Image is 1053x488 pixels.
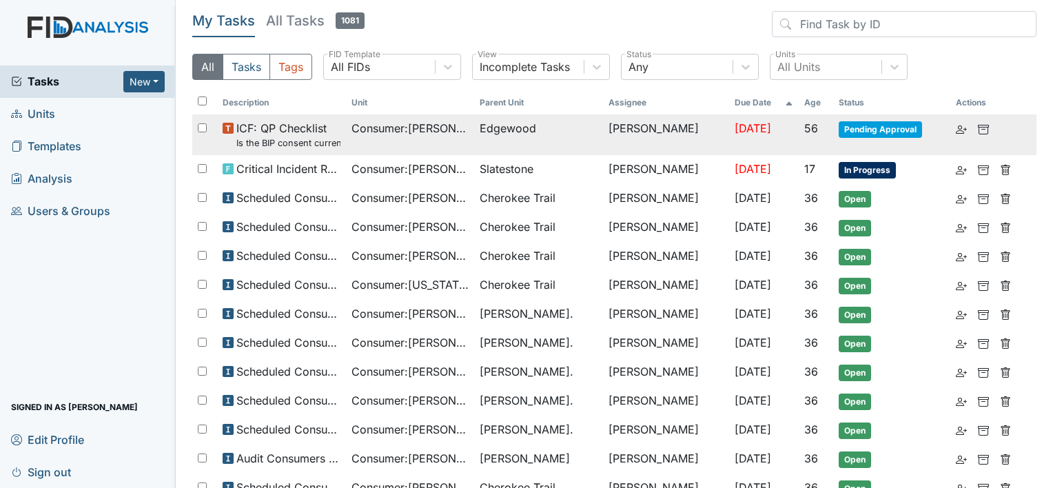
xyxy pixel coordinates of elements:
span: [DATE] [735,121,771,135]
td: [PERSON_NAME] [603,114,729,155]
a: Delete [1000,161,1011,177]
span: Scheduled Consumer Chart Review [236,363,340,380]
td: [PERSON_NAME] [603,155,729,184]
th: Actions [950,91,1019,114]
span: ICF: QP Checklist Is the BIP consent current? (document the date, BIP number in the comment section) [236,120,340,150]
span: [DATE] [735,191,771,205]
span: Consumer : [PERSON_NAME] [351,450,469,467]
button: Tasks [223,54,270,80]
td: [PERSON_NAME] [603,184,729,213]
span: Consumer : [PERSON_NAME] [351,218,469,235]
a: Archive [978,334,989,351]
span: [PERSON_NAME]. [480,334,573,351]
span: Users & Groups [11,201,110,222]
span: Open [839,365,871,381]
span: Scheduled Consumer Chart Review [236,276,340,293]
a: Archive [978,392,989,409]
h5: All Tasks [266,11,365,30]
span: [DATE] [735,394,771,407]
span: 17 [804,162,815,176]
span: Consumer : [US_STATE][PERSON_NAME] [351,276,469,293]
span: Cherokee Trail [480,190,555,206]
a: Delete [1000,421,1011,438]
th: Toggle SortBy [474,91,603,114]
input: Find Task by ID [772,11,1036,37]
td: [PERSON_NAME] [603,358,729,387]
span: 36 [804,394,818,407]
span: Open [839,220,871,236]
span: Consumer : [PERSON_NAME] [351,247,469,264]
span: 36 [804,191,818,205]
span: Audit Consumers Charts [236,450,340,467]
a: Archive [978,363,989,380]
span: Scheduled Consumer Chart Review [236,305,340,322]
a: Delete [1000,450,1011,467]
th: Assignee [603,91,729,114]
td: [PERSON_NAME] [603,416,729,445]
th: Toggle SortBy [346,91,475,114]
div: All FIDs [331,59,370,75]
span: Edgewood [480,120,536,136]
span: Open [839,307,871,323]
span: Consumer : [PERSON_NAME] [351,120,469,136]
span: [DATE] [735,365,771,378]
span: 36 [804,278,818,292]
th: Toggle SortBy [729,91,799,114]
span: [DATE] [735,249,771,263]
span: Open [839,394,871,410]
span: 36 [804,220,818,234]
span: Consumer : [PERSON_NAME] [351,363,469,380]
a: Archive [978,120,989,136]
th: Toggle SortBy [799,91,833,114]
a: Delete [1000,247,1011,264]
span: [DATE] [735,307,771,321]
td: [PERSON_NAME] [603,213,729,242]
span: Templates [11,136,81,157]
td: [PERSON_NAME] [603,387,729,416]
span: 36 [804,423,818,436]
span: Open [839,278,871,294]
a: Archive [978,218,989,235]
span: Scheduled Consumer Chart Review [236,247,340,264]
span: [DATE] [735,162,771,176]
span: Analysis [11,168,72,190]
button: Tags [269,54,312,80]
td: [PERSON_NAME] [603,271,729,300]
span: Units [11,103,55,125]
div: All Units [777,59,820,75]
span: [PERSON_NAME]. [480,421,573,438]
div: Any [628,59,648,75]
span: Consumer : [PERSON_NAME] [351,305,469,322]
span: Cherokee Trail [480,218,555,235]
span: Scheduled Consumer Chart Review [236,334,340,351]
a: Archive [978,421,989,438]
span: Cherokee Trail [480,247,555,264]
span: Open [839,249,871,265]
span: Consumer : [PERSON_NAME] [351,190,469,206]
h5: My Tasks [192,11,255,30]
span: Scheduled Consumer Chart Review [236,190,340,206]
a: Delete [1000,190,1011,206]
a: Archive [978,190,989,206]
input: Toggle All Rows Selected [198,96,207,105]
th: Toggle SortBy [217,91,346,114]
a: Archive [978,305,989,322]
span: Slatestone [480,161,533,177]
span: Open [839,423,871,439]
span: [PERSON_NAME]. [480,305,573,322]
span: Scheduled Consumer Chart Review [236,218,340,235]
a: Archive [978,161,989,177]
a: Delete [1000,363,1011,380]
span: 36 [804,451,818,465]
span: 36 [804,336,818,349]
span: Open [839,451,871,468]
span: Open [839,336,871,352]
span: Consumer : [PERSON_NAME] [351,334,469,351]
td: [PERSON_NAME] [603,445,729,474]
span: 56 [804,121,818,135]
span: 36 [804,249,818,263]
span: [DATE] [735,423,771,436]
td: [PERSON_NAME] [603,300,729,329]
span: Sign out [11,461,71,482]
th: Toggle SortBy [833,91,951,114]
